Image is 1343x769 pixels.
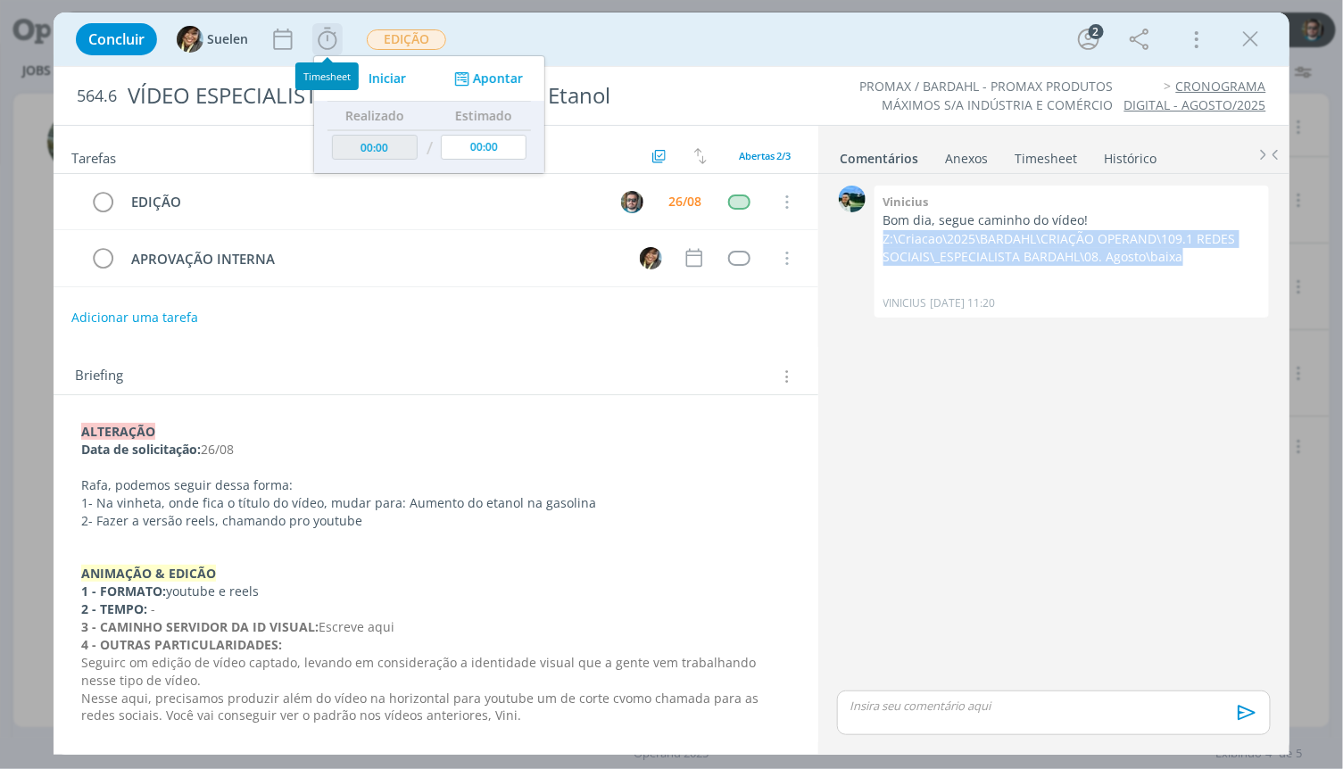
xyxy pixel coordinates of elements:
div: APROVAÇÃO INTERNA [123,248,624,270]
a: Comentários [840,142,920,168]
p: 2- Fazer a versão reels, chamando pro youtube [81,512,791,530]
button: R [619,188,646,215]
img: V [839,186,866,212]
span: Abertas 2/3 [739,149,792,162]
button: Iniciar [336,66,407,91]
a: PROMAX / BARDAHL - PROMAX PRODUTOS MÁXIMOS S/A INDÚSTRIA E COMÉRCIO [859,78,1113,112]
button: S [638,244,665,271]
th: Estimado [437,102,532,130]
p: Bom dia, segue caminho do vídeo! [883,211,1260,229]
button: Apontar [450,70,524,88]
strong: 4 - OUTRAS PARTICULARIDADES: [81,636,282,653]
span: Suelen [207,33,248,45]
p: youtube e reels [81,583,791,600]
button: EDIÇÃO [366,29,447,51]
div: Timesheet [295,62,359,90]
span: Tarefas [71,145,116,167]
span: 26/08 [201,441,234,458]
strong: ANIMAÇÃO & EDICÃO [81,565,216,582]
p: Rafa, podemos seguir dessa forma: [81,476,791,494]
span: [DATE] 11:20 [931,295,996,311]
div: 26/08 [668,195,701,208]
button: Adicionar uma tarefa [70,302,199,334]
img: S [640,247,662,269]
span: Iniciar [369,72,406,85]
div: VÍDEO ESPECIALISTA BARDAHL - Aumento Etanol [120,74,763,118]
p: VINICIUS [883,295,927,311]
span: Seguirc om edição de vídeo captado, levando em consideração a identidade visual que a gente vem t... [81,654,759,689]
strong: 2 - TEMPO: [81,600,147,617]
p: 1- Na vinheta, onde fica o título do vídeo, mudar para: Aumento do etanol na gasolina [81,494,791,512]
td: / [422,130,437,167]
button: 2 [1074,25,1103,54]
a: Timesheet [1015,142,1079,168]
strong: 1 - FORMATO: [81,583,166,599]
img: S [177,26,203,53]
strong: ALTERAÇÃO [81,423,155,440]
div: EDIÇÃO [123,191,605,213]
a: CRONOGRAMA DIGITAL - AGOSTO/2025 [1124,78,1266,112]
div: dialog [54,12,1289,755]
span: EDIÇÃO [367,29,446,50]
span: - [151,600,155,617]
div: 2 [1089,24,1104,39]
img: R [621,191,643,213]
th: Realizado [327,102,422,130]
span: Escreve aqui [319,618,394,635]
span: Concluir [88,32,145,46]
span: Briefing [75,365,123,388]
a: Histórico [1104,142,1158,168]
p: Z:\Criacao\2025\BARDAHL\CRIAÇÃO OPERAND\109.1 REDES SOCIAIS\_ESPECIALISTA BARDAHL\08. Agosto\baixa [883,230,1260,267]
button: SSuelen [177,26,248,53]
div: Anexos [946,150,989,168]
span: 564.6 [77,87,117,106]
img: arrow-down-up.svg [694,148,707,164]
button: Concluir [76,23,157,55]
b: Vinicius [883,194,929,210]
strong: 3 - CAMINHO SERVIDOR DA ID VISUAL: [81,618,319,635]
strong: Data de solicitação: [81,441,201,458]
span: Nesse aqui, precisamos produzir além do vídeo na horizontal para youtube um de corte cvomo chamad... [81,690,762,724]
